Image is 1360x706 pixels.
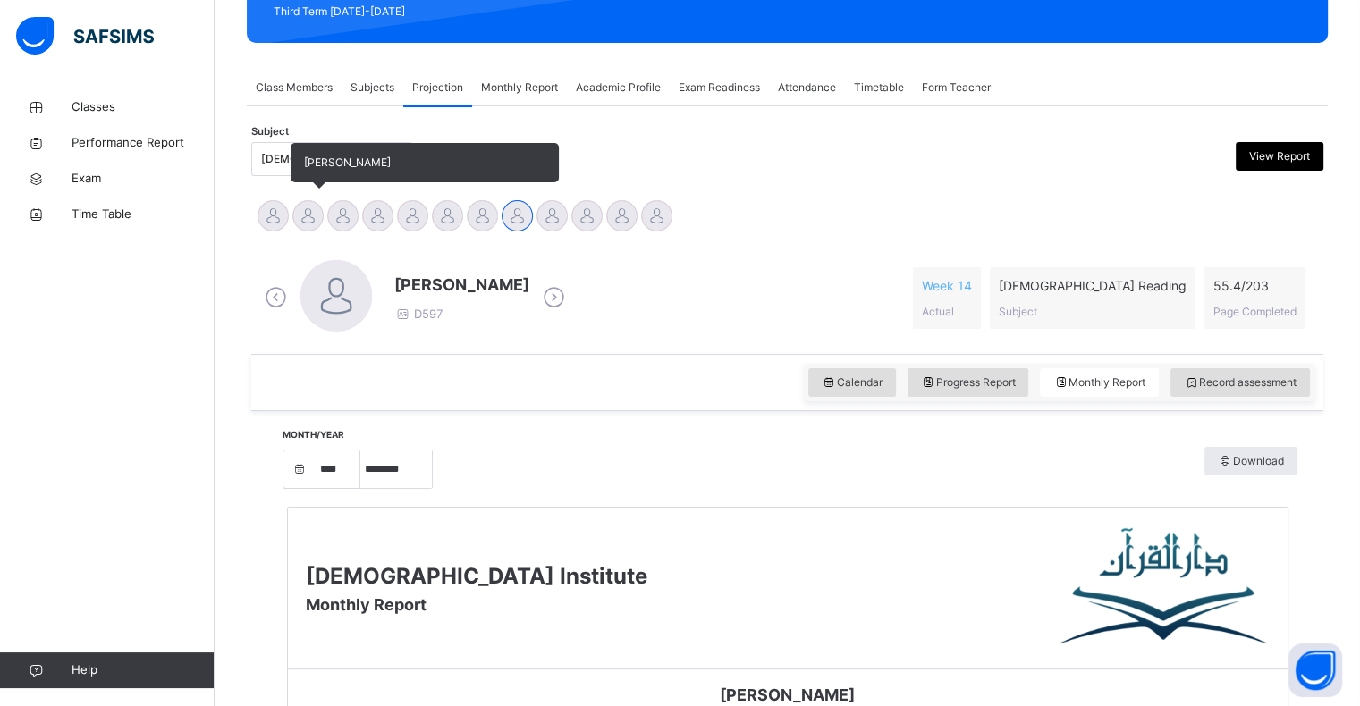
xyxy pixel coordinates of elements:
[16,17,154,55] img: safsims
[72,170,215,188] span: Exam
[1184,374,1297,391] span: Record assessment
[72,134,215,152] span: Performance Report
[999,276,1187,295] span: [DEMOGRAPHIC_DATA] Reading
[922,276,972,295] span: Week 14
[256,80,333,96] span: Class Members
[283,429,344,440] span: Month/Year
[679,80,760,96] span: Exam Readiness
[306,595,427,614] span: Monthly Report
[72,98,215,116] span: Classes
[1053,374,1145,391] span: Monthly Report
[576,80,661,96] span: Academic Profile
[304,155,391,169] span: [PERSON_NAME]
[412,80,463,96] span: Projection
[922,80,991,96] span: Form Teacher
[921,374,1016,391] span: Progress Report
[778,80,836,96] span: Attendance
[351,80,394,96] span: Subjects
[481,80,558,96] span: Monthly Report
[999,305,1037,318] span: Subject
[822,374,883,391] span: Calendar
[394,273,529,297] span: [PERSON_NAME]
[306,563,647,589] span: [DEMOGRAPHIC_DATA] Institute
[1218,453,1284,469] span: Download
[1213,305,1297,318] span: Page Completed
[251,124,289,139] span: Subject
[72,206,215,223] span: Time Table
[1249,148,1310,164] span: View Report
[1213,276,1297,295] span: 55.4 / 203
[394,307,443,321] span: D597
[1060,525,1270,651] img: Darul Quran Institute
[72,661,214,679] span: Help
[922,305,954,318] span: Actual
[1288,643,1342,697] button: Open asap
[854,80,904,96] span: Timetable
